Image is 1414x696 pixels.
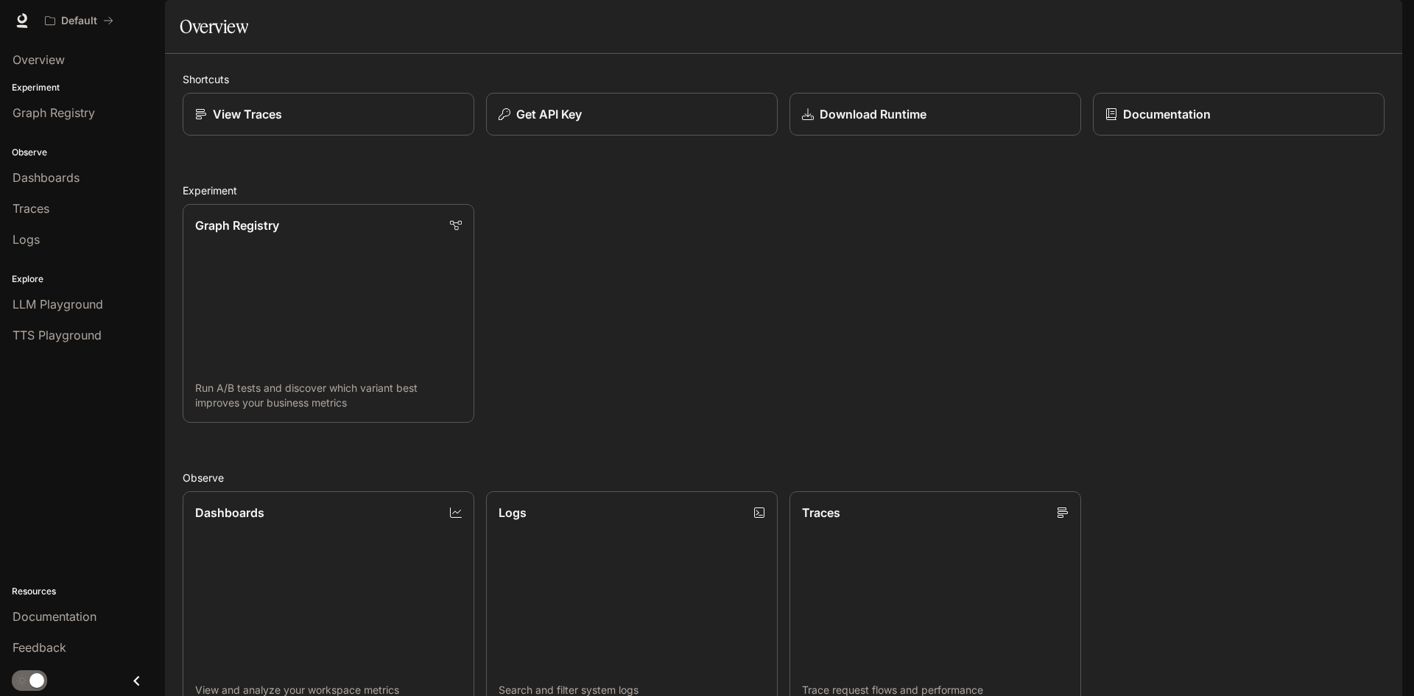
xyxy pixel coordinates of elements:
h2: Experiment [183,183,1385,198]
a: View Traces [183,93,474,136]
a: Graph RegistryRun A/B tests and discover which variant best improves your business metrics [183,204,474,423]
a: Download Runtime [789,93,1081,136]
h2: Observe [183,470,1385,485]
p: Default [61,15,97,27]
p: Download Runtime [820,105,926,123]
button: All workspaces [38,6,120,35]
h1: Overview [180,12,248,41]
p: Traces [802,504,840,521]
button: Get API Key [486,93,778,136]
p: Graph Registry [195,217,279,234]
p: View Traces [213,105,282,123]
h2: Shortcuts [183,71,1385,87]
p: Logs [499,504,527,521]
p: Dashboards [195,504,264,521]
p: Get API Key [516,105,582,123]
a: Documentation [1093,93,1385,136]
p: Documentation [1123,105,1211,123]
p: Run A/B tests and discover which variant best improves your business metrics [195,381,462,410]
